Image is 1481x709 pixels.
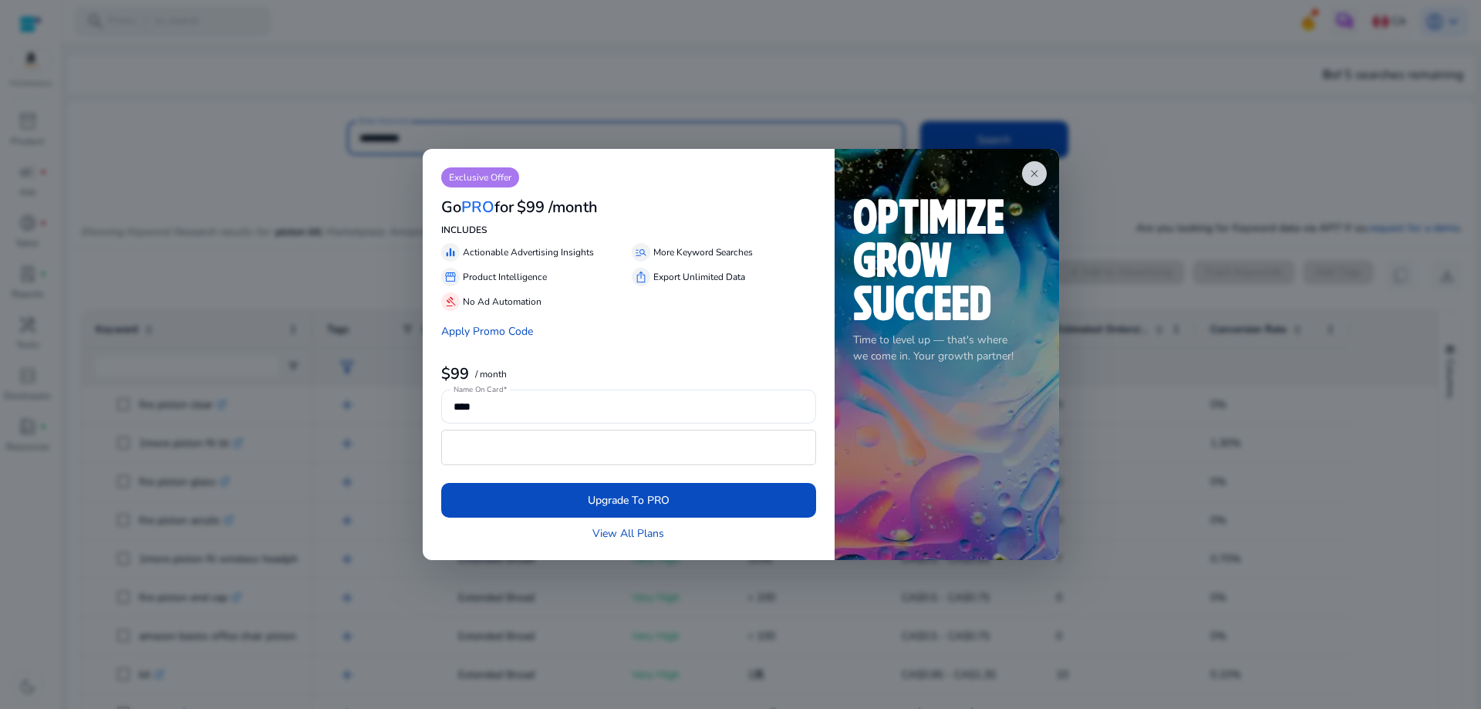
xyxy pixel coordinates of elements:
[463,245,594,259] p: Actionable Advertising Insights
[635,271,647,283] span: ios_share
[444,295,457,308] span: gavel
[517,198,598,217] h3: $99 /month
[444,246,457,258] span: equalizer
[444,271,457,283] span: storefront
[441,198,514,217] h3: Go for
[635,246,647,258] span: manage_search
[1028,167,1041,180] span: close
[454,385,503,396] mat-label: Name On Card
[475,370,507,380] p: / month
[463,270,547,284] p: Product Intelligence
[463,295,541,309] p: No Ad Automation
[441,223,816,237] p: INCLUDES
[441,483,816,518] button: Upgrade To PRO
[441,363,469,384] b: $99
[853,332,1041,364] p: Time to level up — that's where we come in. Your growth partner!
[588,492,670,508] span: Upgrade To PRO
[441,324,533,339] a: Apply Promo Code
[653,245,753,259] p: More Keyword Searches
[450,432,808,463] iframe: Secure payment input frame
[461,197,494,218] span: PRO
[653,270,745,284] p: Export Unlimited Data
[441,167,519,187] p: Exclusive Offer
[592,525,664,542] a: View All Plans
